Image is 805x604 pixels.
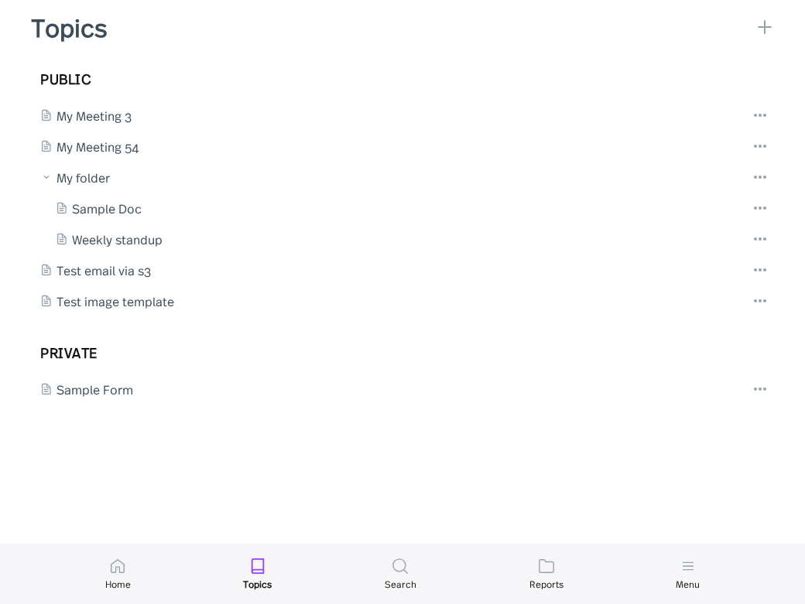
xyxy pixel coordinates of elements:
[40,340,98,366] div: PRIVATE
[385,578,416,590] div: Search
[529,578,563,590] div: Reports
[72,230,751,247] div: Weekly standup
[57,138,751,155] div: My Meeting 54
[57,107,751,124] div: My Meeting 3
[105,578,131,590] div: Home
[57,292,751,309] div: Test image template
[676,578,700,590] div: Menu
[57,261,751,278] div: Test email via s3
[243,578,272,590] div: Topics
[57,380,751,398] div: Sample Form
[72,200,751,217] div: Sample Doc
[57,169,751,186] div: My folder
[40,66,91,92] div: PUBLIC
[31,12,108,43] div: Topics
